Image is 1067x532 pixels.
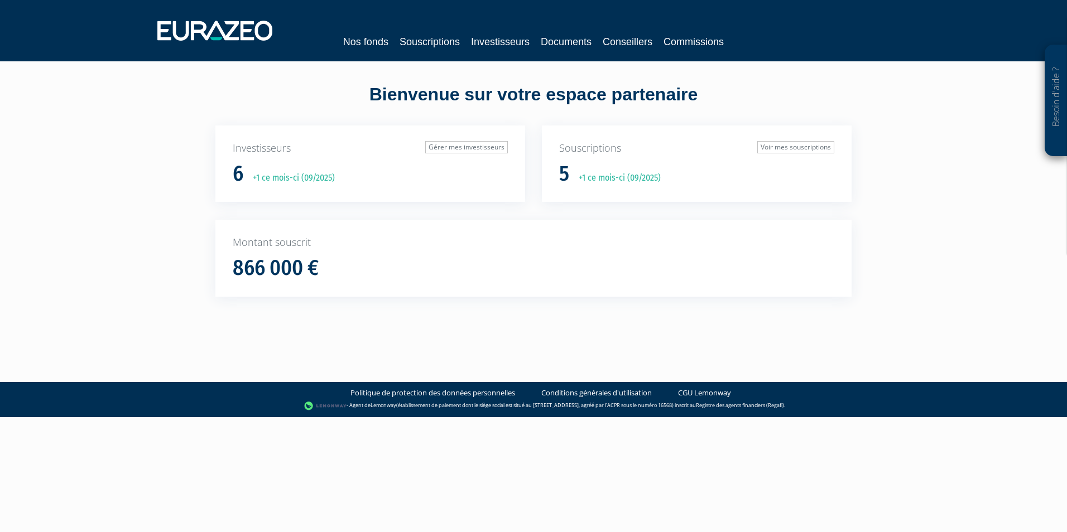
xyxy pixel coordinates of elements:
[371,402,396,409] a: Lemonway
[664,34,724,50] a: Commissions
[425,141,508,153] a: Gérer mes investisseurs
[233,235,834,250] p: Montant souscrit
[233,162,243,186] h1: 6
[541,34,592,50] a: Documents
[678,388,731,398] a: CGU Lemonway
[245,172,335,185] p: +1 ce mois-ci (09/2025)
[11,400,1056,412] div: - Agent de (établissement de paiement dont le siège social est situé au [STREET_ADDRESS], agréé p...
[207,82,860,125] div: Bienvenue sur votre espace partenaire
[471,34,530,50] a: Investisseurs
[400,34,460,50] a: Souscriptions
[603,34,652,50] a: Conseillers
[233,141,508,156] p: Investisseurs
[343,34,388,50] a: Nos fonds
[157,21,272,41] img: 1732889491-logotype_eurazeo_blanc_rvb.png
[304,400,347,412] img: logo-lemonway.png
[1050,51,1063,151] p: Besoin d'aide ?
[233,257,319,280] h1: 866 000 €
[559,141,834,156] p: Souscriptions
[559,162,569,186] h1: 5
[757,141,834,153] a: Voir mes souscriptions
[541,388,652,398] a: Conditions générales d'utilisation
[350,388,515,398] a: Politique de protection des données personnelles
[571,172,661,185] p: +1 ce mois-ci (09/2025)
[696,402,784,409] a: Registre des agents financiers (Regafi)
